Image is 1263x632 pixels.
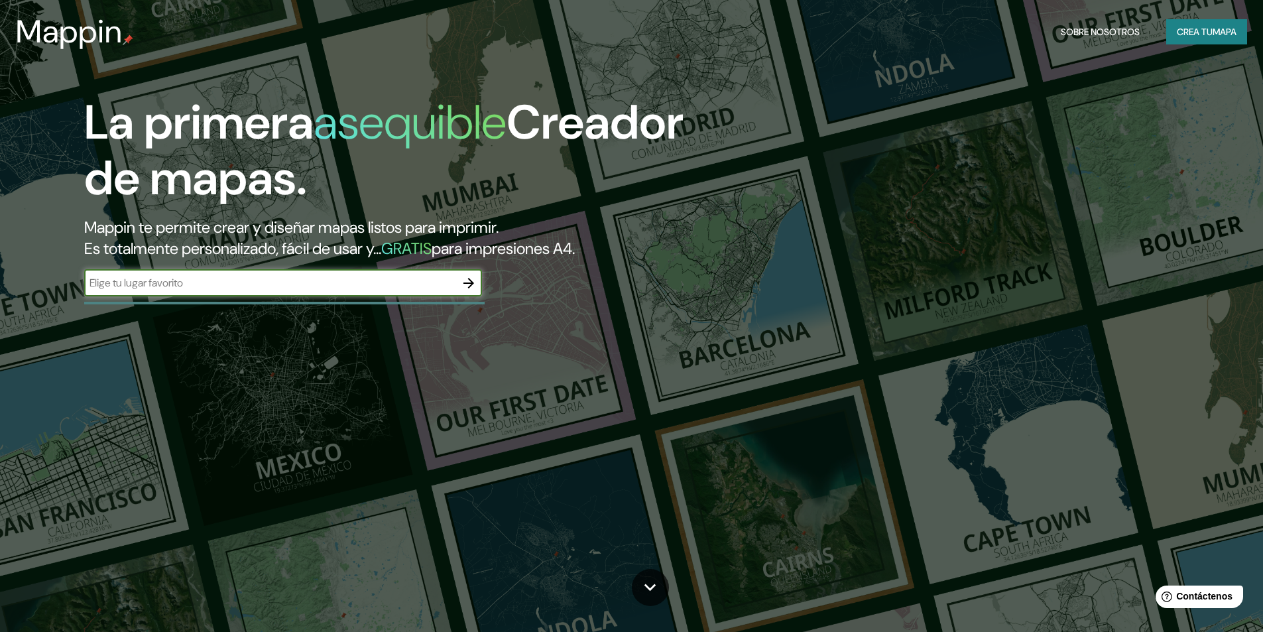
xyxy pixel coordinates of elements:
img: pin de mapeo [123,34,133,45]
font: Mappin [16,11,123,52]
font: asequible [314,92,507,153]
font: Es totalmente personalizado, fácil de usar y... [84,238,381,259]
font: Sobre nosotros [1061,26,1140,38]
button: Crea tumapa [1166,19,1247,44]
font: Mappin te permite crear y diseñar mapas listos para imprimir. [84,217,499,237]
iframe: Lanzador de widgets de ayuda [1145,580,1248,617]
input: Elige tu lugar favorito [84,275,455,290]
font: para impresiones A4. [432,238,575,259]
font: GRATIS [381,238,432,259]
font: mapa [1213,26,1236,38]
font: La primera [84,92,314,153]
button: Sobre nosotros [1055,19,1145,44]
font: Creador de mapas. [84,92,684,209]
font: Crea tu [1177,26,1213,38]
